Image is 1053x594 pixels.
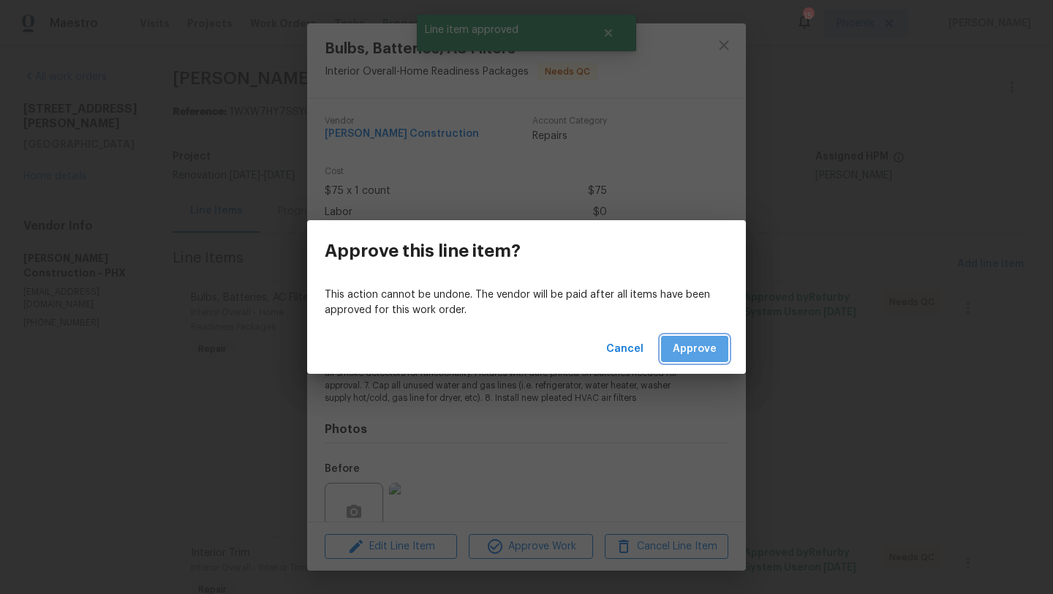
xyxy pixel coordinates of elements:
button: Approve [661,336,728,363]
span: Cancel [606,340,643,358]
h3: Approve this line item? [325,241,521,261]
p: This action cannot be undone. The vendor will be paid after all items have been approved for this... [325,287,728,318]
button: Cancel [600,336,649,363]
span: Approve [673,340,717,358]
